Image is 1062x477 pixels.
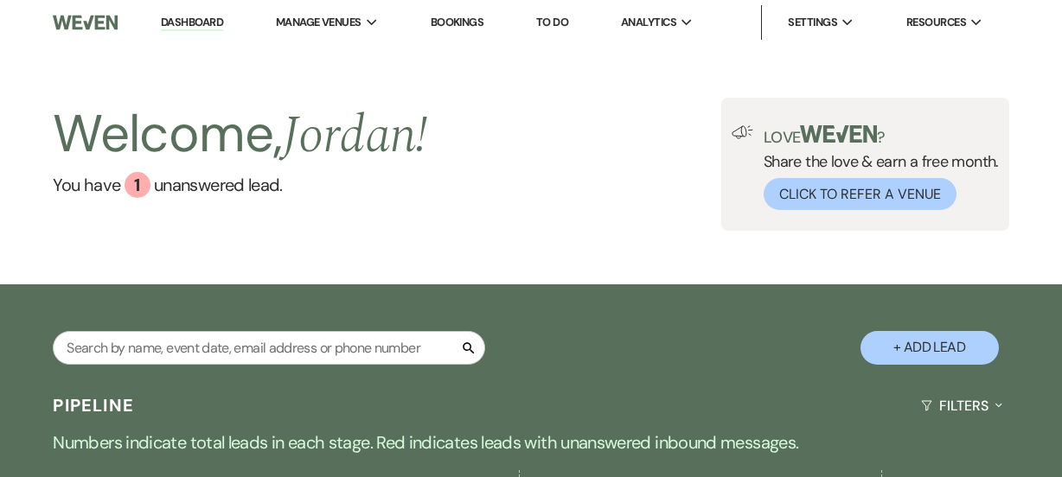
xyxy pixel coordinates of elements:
[732,125,753,139] img: loud-speaker-illustration.svg
[536,15,568,29] a: To Do
[860,331,999,365] button: + Add Lead
[431,15,484,29] a: Bookings
[276,14,361,31] span: Manage Venues
[764,178,956,210] button: Click to Refer a Venue
[788,14,837,31] span: Settings
[800,125,877,143] img: weven-logo-green.svg
[764,125,999,145] p: Love ?
[53,172,427,198] a: You have 1 unanswered lead.
[161,15,223,31] a: Dashboard
[53,393,134,417] h3: Pipeline
[914,383,1008,429] button: Filters
[906,14,966,31] span: Resources
[53,4,117,41] img: Weven Logo
[621,14,676,31] span: Analytics
[753,125,999,210] div: Share the love & earn a free month.
[282,96,428,175] span: Jordan !
[53,331,485,365] input: Search by name, event date, email address or phone number
[125,172,150,198] div: 1
[53,98,427,172] h2: Welcome,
